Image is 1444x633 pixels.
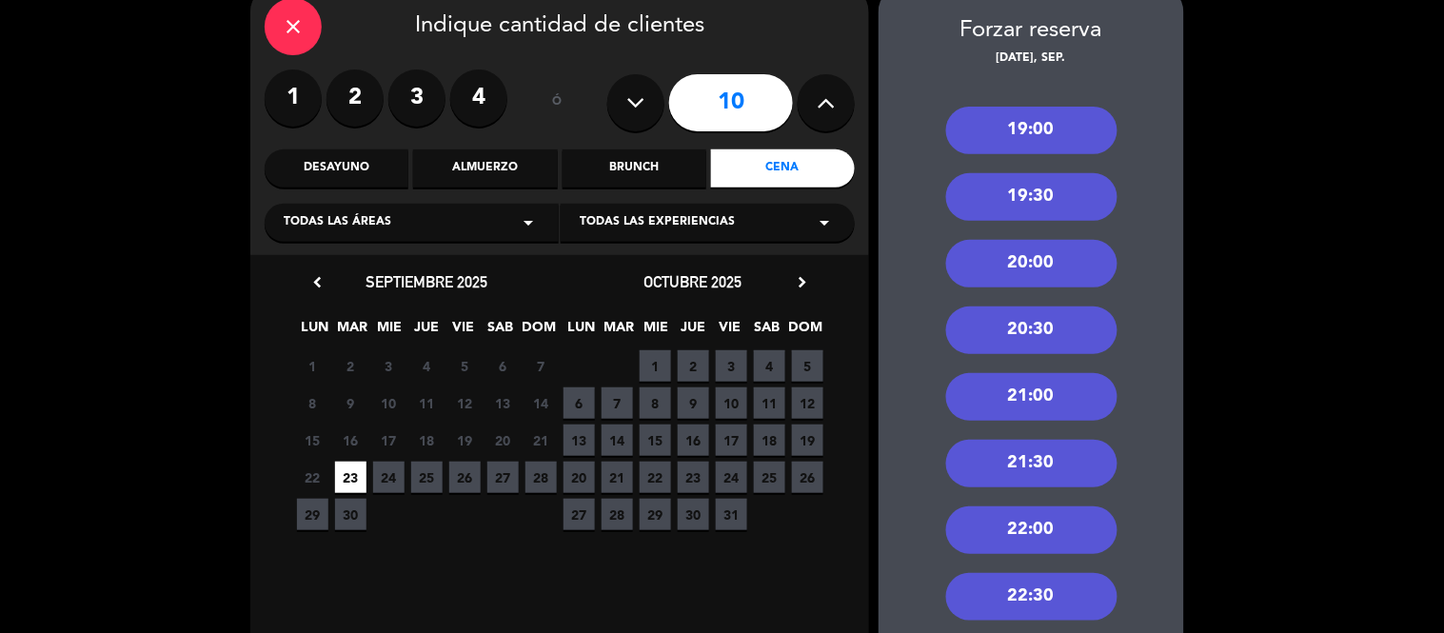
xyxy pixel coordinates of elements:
[603,316,635,347] span: MAR
[813,211,836,234] i: arrow_drop_down
[525,350,557,382] span: 7
[946,373,1118,421] div: 21:00
[335,387,366,419] span: 9
[564,425,595,456] span: 13
[525,425,557,456] span: 21
[411,387,443,419] span: 11
[487,425,519,456] span: 20
[716,499,747,530] span: 31
[366,272,487,291] span: septiembre 2025
[946,307,1118,354] div: 20:30
[792,350,823,382] span: 5
[487,462,519,493] span: 27
[946,173,1118,221] div: 19:30
[678,316,709,347] span: JUE
[754,462,785,493] span: 25
[563,149,706,188] div: Brunch
[946,107,1118,154] div: 19:00
[640,387,671,419] span: 8
[265,69,322,127] label: 1
[678,425,709,456] span: 16
[525,387,557,419] span: 14
[678,462,709,493] span: 23
[754,387,785,419] span: 11
[297,387,328,419] span: 8
[566,316,598,347] span: LUN
[374,316,406,347] span: MIE
[640,499,671,530] span: 29
[946,240,1118,287] div: 20:00
[644,272,742,291] span: octubre 2025
[449,462,481,493] span: 26
[411,462,443,493] span: 25
[448,316,480,347] span: VIE
[602,387,633,419] span: 7
[716,425,747,456] span: 17
[411,350,443,382] span: 4
[388,69,445,127] label: 3
[946,573,1118,621] div: 22:30
[297,425,328,456] span: 15
[373,425,405,456] span: 17
[602,425,633,456] span: 14
[335,425,366,456] span: 16
[641,316,672,347] span: MIE
[282,15,305,38] i: close
[564,462,595,493] span: 20
[284,213,391,232] span: Todas las áreas
[564,387,595,419] span: 6
[789,316,821,347] span: DOM
[525,462,557,493] span: 28
[449,387,481,419] span: 12
[716,350,747,382] span: 3
[711,149,855,188] div: Cena
[517,211,540,234] i: arrow_drop_down
[716,462,747,493] span: 24
[754,350,785,382] span: 4
[411,425,443,456] span: 18
[716,387,747,419] span: 10
[678,499,709,530] span: 30
[792,272,812,292] i: chevron_right
[879,49,1184,69] div: [DATE], sep.
[485,316,517,347] span: SAB
[792,425,823,456] span: 19
[373,387,405,419] span: 10
[265,149,408,188] div: Desayuno
[335,350,366,382] span: 2
[326,69,384,127] label: 2
[640,462,671,493] span: 22
[335,462,366,493] span: 23
[754,425,785,456] span: 18
[337,316,368,347] span: MAR
[792,387,823,419] span: 12
[580,213,735,232] span: Todas las experiencias
[335,499,366,530] span: 30
[678,350,709,382] span: 2
[449,425,481,456] span: 19
[752,316,783,347] span: SAB
[450,69,507,127] label: 4
[526,69,588,136] div: ó
[946,440,1118,487] div: 21:30
[297,462,328,493] span: 22
[602,462,633,493] span: 21
[564,499,595,530] span: 27
[307,272,327,292] i: chevron_left
[373,462,405,493] span: 24
[792,462,823,493] span: 26
[640,425,671,456] span: 15
[602,499,633,530] span: 28
[487,387,519,419] span: 13
[297,350,328,382] span: 1
[413,149,557,188] div: Almuerzo
[879,12,1184,49] div: Forzar reserva
[678,387,709,419] span: 9
[715,316,746,347] span: VIE
[640,350,671,382] span: 1
[411,316,443,347] span: JUE
[946,506,1118,554] div: 22:00
[523,316,554,347] span: DOM
[297,499,328,530] span: 29
[300,316,331,347] span: LUN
